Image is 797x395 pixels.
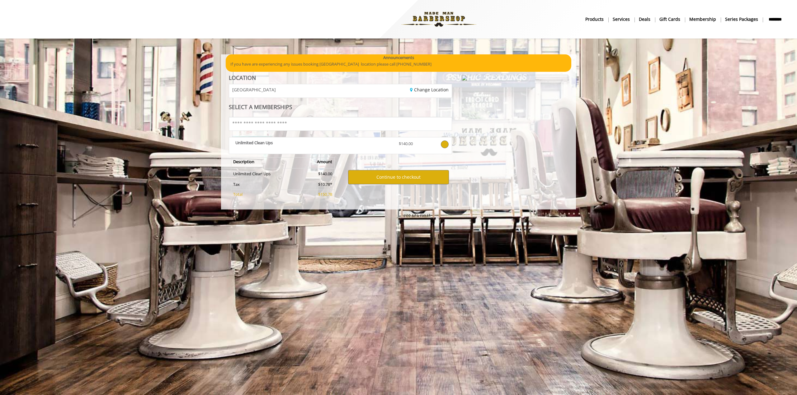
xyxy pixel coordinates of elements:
a: ServicesServices [608,15,634,24]
a: Productsproducts [581,15,608,24]
button: Continue to checkout [348,170,449,184]
b: LOCATION [229,74,256,81]
p: $150.78 [302,192,332,196]
a: Series packagesSeries packages [721,15,763,24]
b: Services [613,16,630,23]
b: Description [233,159,254,164]
div: Unlimited Clean Ups [231,140,394,151]
p: If you have are experiencing any issues booking [GEOGRAPHIC_DATA] location please call [PHONE_NUM... [230,61,567,67]
a: MembershipMembership [685,15,721,24]
b: products [585,16,604,23]
b: Deals [639,16,650,23]
label: SELECT A MEMBERSHIPS [229,104,292,110]
b: Announcements [383,54,414,61]
p: $140.00 [399,140,426,147]
a: DealsDeals [634,15,655,24]
span: [GEOGRAPHIC_DATA] [232,87,276,92]
td: $10.78* [300,179,335,190]
img: Made Man Barbershop logo [396,2,482,36]
td: $140.00 [300,168,335,179]
td: Tax [231,179,300,190]
b: Amount [317,159,332,164]
b: Series packages [725,16,758,23]
p: Total [233,192,298,196]
td: Unlimited Clean Ups [231,168,300,179]
b: gift cards [659,16,680,23]
b: Unlimited Clean Ups [235,140,273,145]
a: Gift cardsgift cards [655,15,685,24]
a: Change Location [410,87,449,93]
b: Membership [689,16,716,23]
